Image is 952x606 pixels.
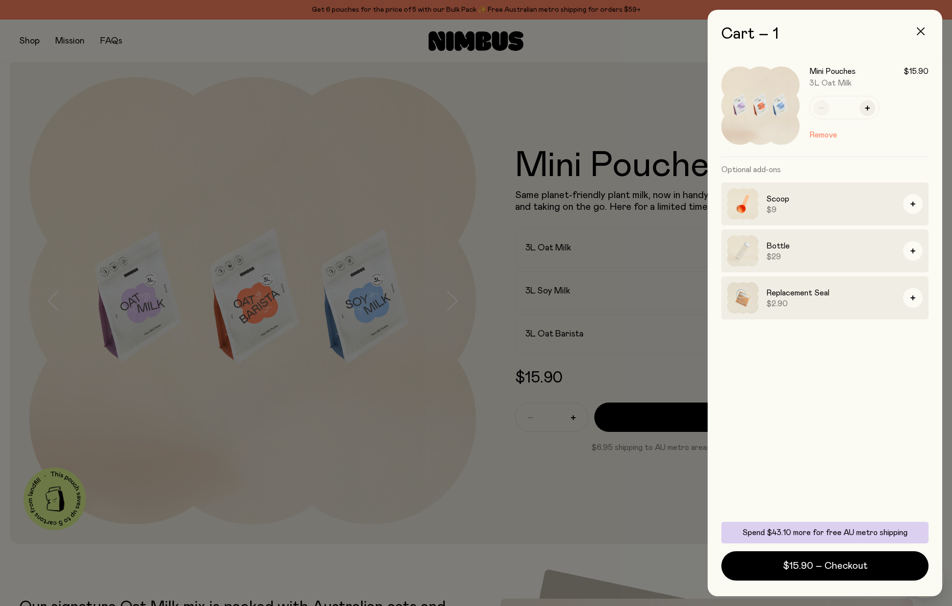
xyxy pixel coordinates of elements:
span: 3L Oat Milk [809,79,852,87]
h3: Replacement Seal [766,287,895,299]
span: $15.90 [904,67,929,76]
button: $15.90 – Checkout [721,551,929,581]
p: Spend $43.10 more for free AU metro shipping [727,528,923,538]
span: $9 [766,205,895,215]
span: $29 [766,252,895,262]
h3: Scoop [766,193,895,205]
span: $15.90 – Checkout [783,559,867,573]
h3: Optional add-ons [721,157,929,182]
h2: Cart – 1 [721,25,929,43]
h3: Bottle [766,240,895,252]
span: $2.90 [766,299,895,309]
h3: Mini Pouches [809,67,856,76]
button: Remove [809,129,837,141]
